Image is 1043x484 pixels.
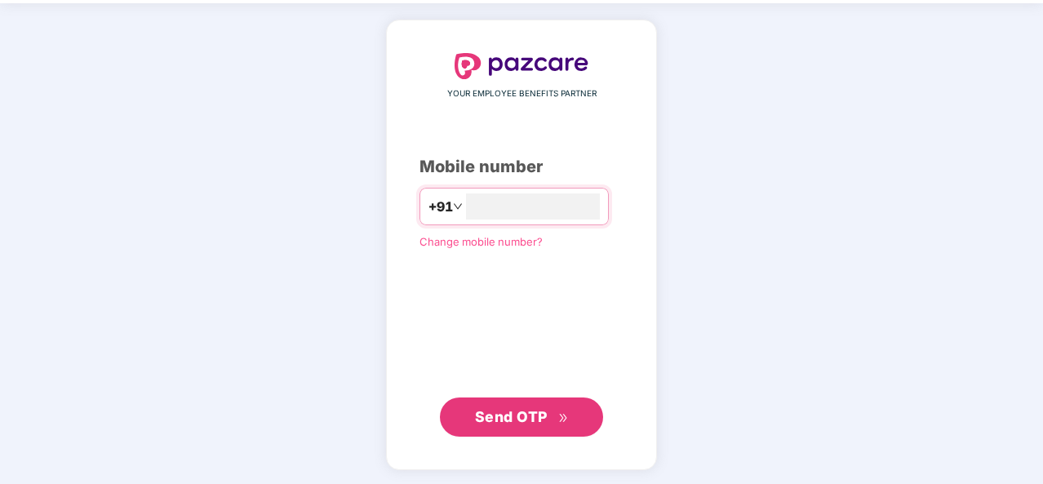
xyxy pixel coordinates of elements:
[558,413,569,424] span: double-right
[440,397,603,437] button: Send OTPdouble-right
[419,235,543,248] a: Change mobile number?
[447,87,597,100] span: YOUR EMPLOYEE BENEFITS PARTNER
[475,408,548,425] span: Send OTP
[428,197,453,217] span: +91
[453,202,463,211] span: down
[455,53,588,79] img: logo
[419,154,624,180] div: Mobile number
